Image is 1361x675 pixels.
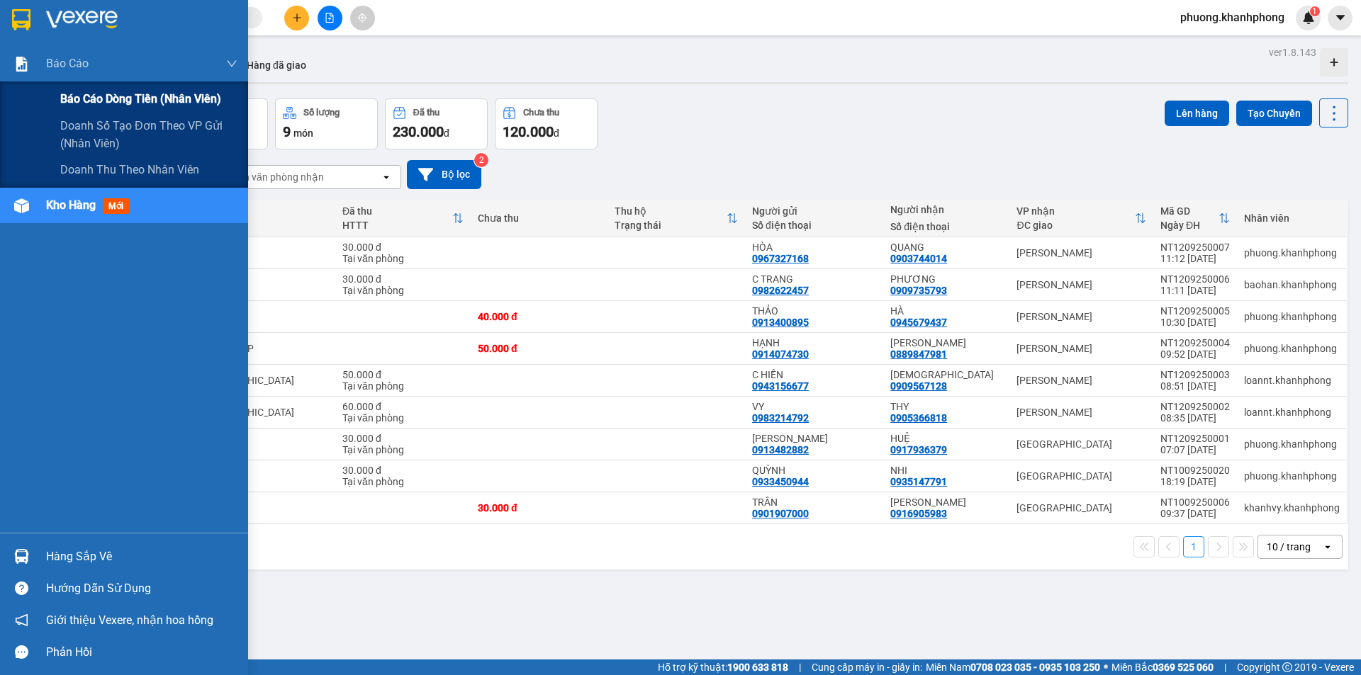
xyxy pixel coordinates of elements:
[198,220,327,231] div: Ghi chú
[890,285,947,296] div: 0909735793
[342,401,464,412] div: 60.000 đ
[752,412,809,424] div: 0983214792
[1111,659,1214,675] span: Miền Bắc
[275,98,378,149] button: Số lượng9món
[812,659,922,675] span: Cung cấp máy in - giấy in:
[357,13,367,23] span: aim
[198,375,327,386] div: TX
[1153,662,1214,673] strong: 0369 525 060
[1160,401,1230,412] div: NT1209250002
[342,285,464,296] div: Tại văn phòng
[325,13,335,23] span: file-add
[1160,220,1219,231] div: Ngày ĐH
[1244,470,1340,482] div: phuong.khanhphong
[1153,200,1237,237] th: Toggle SortBy
[752,220,876,231] div: Số điện thoại
[890,465,1002,476] div: NHI
[658,659,788,675] span: Hỗ trợ kỹ thuật:
[1016,375,1146,386] div: [PERSON_NAME]
[495,98,598,149] button: Chưa thu120.000đ
[1160,317,1230,328] div: 10:30 [DATE]
[890,221,1002,232] div: Số điện thoại
[1169,8,1296,26] span: phuong.khanhphong
[890,476,947,487] div: 0935147791
[752,337,876,348] div: HẠNH
[1160,497,1230,508] div: NT1009250006
[393,123,444,140] span: 230.000
[60,161,199,178] span: Doanh thu theo nhân viên
[407,160,481,189] button: Bộ lọc
[1160,380,1230,392] div: 08:51 [DATE]
[890,444,947,455] div: 0917936379
[478,343,601,354] div: 50.000 đ
[615,205,727,217] div: Thu hộ
[1104,664,1108,670] span: ⚪️
[1244,375,1340,386] div: loannt.khanhphong
[1244,279,1340,290] div: baohan.khanhphong
[284,6,309,30] button: plus
[752,401,876,412] div: VY
[342,412,464,424] div: Tại văn phòng
[1282,662,1292,672] span: copyright
[46,611,213,629] span: Giới thiệu Vexere, nhận hoa hồng
[890,204,1002,215] div: Người nhận
[1160,205,1219,217] div: Mã GD
[1269,45,1316,60] div: ver 1.8.143
[1160,273,1230,285] div: NT1209250006
[303,108,340,118] div: Số lượng
[1160,305,1230,317] div: NT1209250005
[1016,311,1146,322] div: [PERSON_NAME]
[752,348,809,360] div: 0914074730
[1016,438,1146,450] div: [GEOGRAPHIC_DATA]
[1160,433,1230,444] div: NT1209250001
[554,127,559,139] span: đ
[14,57,29,72] img: solution-icon
[474,153,488,167] sup: 2
[198,470,327,482] div: GÓI
[478,311,601,322] div: 40.000 đ
[292,13,302,23] span: plus
[1016,470,1146,482] div: [GEOGRAPHIC_DATA]
[413,108,439,118] div: Đã thu
[752,285,809,296] div: 0982622457
[890,497,1002,508] div: LÂM NGỌC
[198,502,327,514] div: hộp giấy
[890,433,1002,444] div: HUỆ
[890,305,1002,317] div: HÀ
[293,127,313,139] span: món
[615,220,727,231] div: Trạng thái
[381,171,392,183] svg: open
[46,578,237,599] div: Hướng dẫn sử dụng
[1160,337,1230,348] div: NT1209250004
[1244,502,1340,514] div: khanhvy.khanhphong
[342,476,464,487] div: Tại văn phòng
[1244,407,1340,418] div: loannt.khanhphong
[752,273,876,285] div: C TRANG
[226,170,324,184] div: Chọn văn phòng nhận
[342,433,464,444] div: 30.000 đ
[235,48,318,82] button: Hàng đã giao
[727,662,788,673] strong: 1900 633 818
[198,311,327,322] div: KIỆN
[752,476,809,487] div: 0933450944
[1160,285,1230,296] div: 11:11 [DATE]
[1016,343,1146,354] div: [PERSON_NAME]
[752,380,809,392] div: 0943156677
[15,613,28,627] span: notification
[1160,242,1230,253] div: NT1209250007
[1244,438,1340,450] div: phuong.khanhphong
[1320,48,1348,76] div: Tạo kho hàng mới
[342,273,464,285] div: 30.000 đ
[752,497,876,508] div: TRÂN
[1016,407,1146,418] div: [PERSON_NAME]
[1334,11,1347,24] span: caret-down
[350,6,375,30] button: aim
[342,444,464,455] div: Tại văn phòng
[198,343,327,354] div: THÙNG XỐP
[890,369,1002,380] div: A THÁI
[1267,540,1311,554] div: 10 / trang
[890,253,947,264] div: 0903744014
[46,198,96,212] span: Kho hàng
[15,582,28,595] span: question-circle
[1160,465,1230,476] div: NT1009250020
